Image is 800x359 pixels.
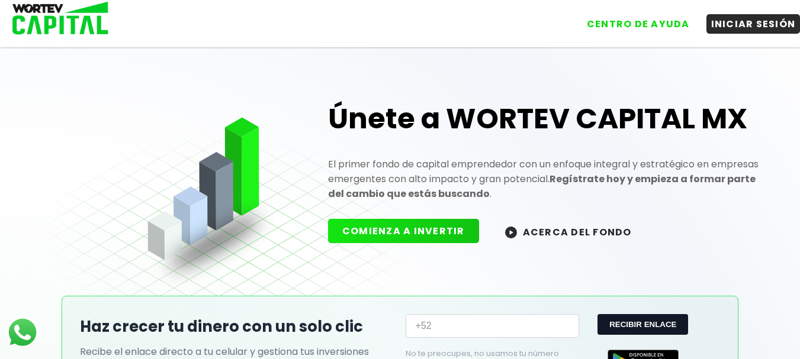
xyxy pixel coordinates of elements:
[582,14,695,34] button: CENTRO DE AYUDA
[328,100,760,138] h1: Únete a WORTEV CAPITAL MX
[6,316,39,349] img: logos_whatsapp-icon.242b2217.svg
[491,219,646,244] button: ACERCA DEL FONDO
[328,172,756,200] strong: Regístrate hoy y empieza a formar parte del cambio que estás buscando
[328,157,760,201] p: El primer fondo de capital emprendedor con un enfoque integral y estratégico en empresas emergent...
[570,5,695,34] a: CENTRO DE AYUDA
[328,224,491,238] a: COMIENZA A INVERTIR
[505,227,517,238] img: wortev-capital-acerca-del-fondo
[597,314,688,335] button: RECIBIR ENLACE
[80,315,394,338] h2: Haz crecer tu dinero con un solo clic
[328,219,479,243] button: COMIENZA A INVERTIR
